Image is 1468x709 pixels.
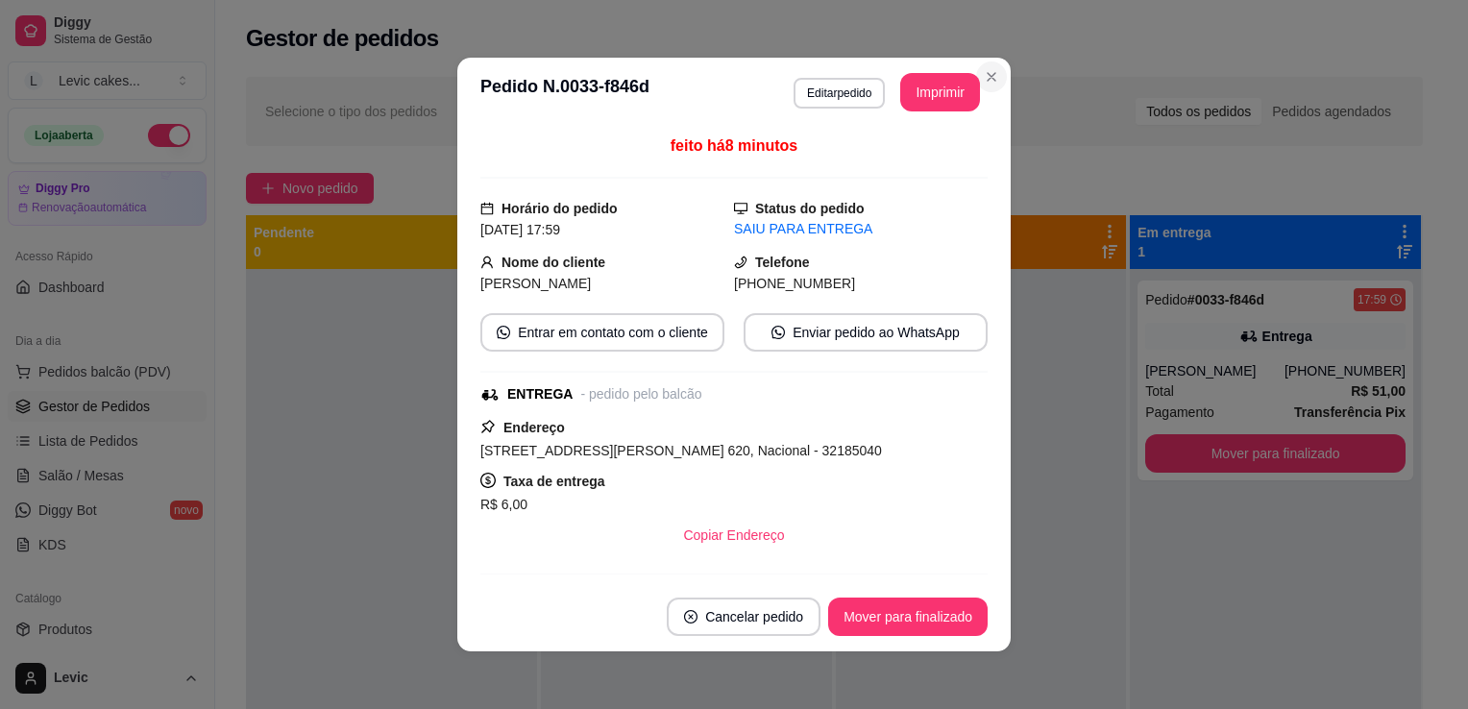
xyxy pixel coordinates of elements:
strong: Telefone [755,255,810,270]
div: - pedido pelo balcão [580,384,701,404]
span: pushpin [480,419,496,434]
div: SAIU PARA ENTREGA [734,219,988,239]
span: feito há 8 minutos [671,137,797,154]
span: [STREET_ADDRESS][PERSON_NAME] 620, Nacional - 32185040 [480,443,882,458]
button: whats-appEnviar pedido ao WhatsApp [744,313,988,352]
h3: Pedido N. 0033-f846d [480,73,649,111]
button: whats-appEntrar em contato com o cliente [480,313,724,352]
button: Close [976,61,1007,92]
span: whats-app [771,326,785,339]
span: close-circle [684,610,697,623]
strong: Horário do pedido [502,201,618,216]
div: ENTREGA [507,384,573,404]
span: [DATE] 17:59 [480,222,560,237]
span: calendar [480,202,494,215]
strong: Taxa de entrega [503,474,605,489]
span: phone [734,256,747,269]
strong: Nome do cliente [502,255,605,270]
span: whats-app [497,326,510,339]
button: Mover para finalizado [828,598,988,636]
span: dollar [480,473,496,488]
strong: Endereço [503,420,565,435]
span: [PERSON_NAME] [480,276,591,291]
span: desktop [734,202,747,215]
button: Editarpedido [794,78,885,109]
span: R$ 6,00 [480,497,527,512]
strong: Status do pedido [755,201,865,216]
span: user [480,256,494,269]
button: Imprimir [900,73,980,111]
button: Copiar Endereço [668,516,799,554]
span: [PHONE_NUMBER] [734,276,855,291]
button: close-circleCancelar pedido [667,598,820,636]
